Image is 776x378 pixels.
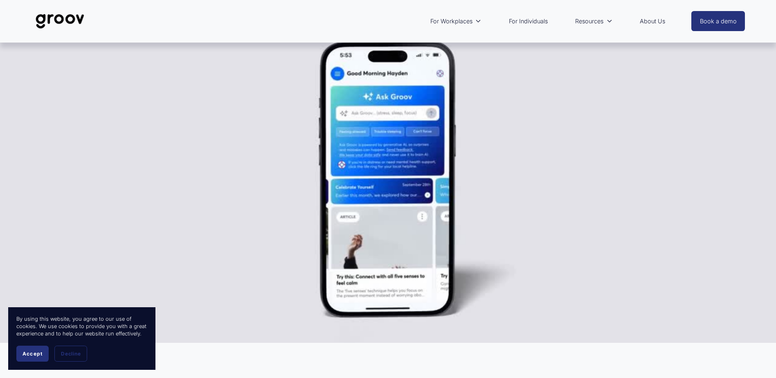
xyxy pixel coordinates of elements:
span: Accept [22,351,43,357]
a: Book a demo [691,11,745,31]
span: Resources [575,16,603,27]
button: Accept [16,346,49,362]
img: Groov | Unlock Human Potential at Work and in Life [31,8,89,35]
span: Decline [61,351,81,357]
a: For Individuals [505,12,552,31]
a: About Us [636,12,669,31]
span: For Workplaces [430,16,472,27]
button: Decline [54,346,87,362]
a: folder dropdown [426,12,486,31]
section: Cookie banner [8,307,155,370]
p: By using this website, you agree to our use of cookies. We use cookies to provide you with a grea... [16,315,147,337]
a: folder dropdown [571,12,616,31]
